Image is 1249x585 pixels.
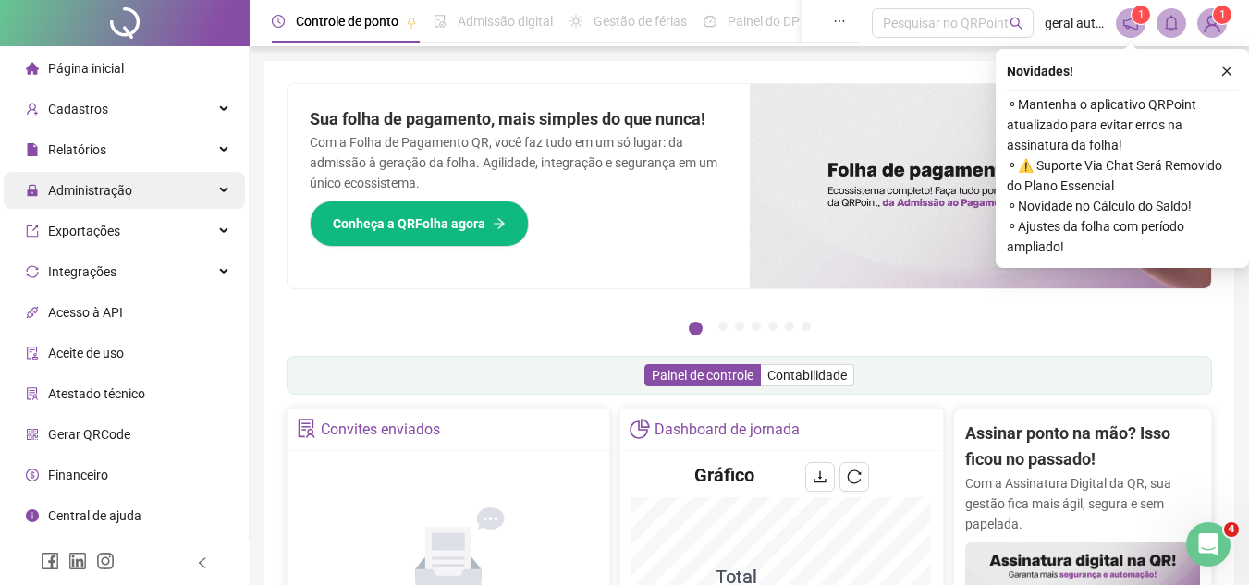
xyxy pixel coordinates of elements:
[48,102,108,116] span: Cadastros
[802,322,811,331] button: 7
[297,419,316,438] span: solution
[1138,8,1145,21] span: 1
[310,132,728,193] p: Com a Folha de Pagamento QR, você faz tudo em um só lugar: da admissão à geração da folha. Agilid...
[48,468,108,482] span: Financeiro
[26,265,39,278] span: sync
[655,414,800,445] div: Dashboard de jornada
[196,556,209,569] span: left
[847,469,862,484] span: reload
[1219,8,1226,21] span: 1
[96,552,115,570] span: instagram
[718,322,728,331] button: 2
[689,322,703,335] button: 1
[833,15,846,28] span: ellipsis
[296,14,398,29] span: Controle de ponto
[26,225,39,238] span: export
[493,217,506,230] span: arrow-right
[785,322,794,331] button: 6
[965,420,1200,473] h2: Assinar ponto na mão? Isso ficou no passado!
[1198,9,1226,37] img: 80800
[41,552,59,570] span: facebook
[48,183,132,198] span: Administração
[48,142,106,157] span: Relatórios
[750,84,1212,288] img: banner%2F8d14a306-6205-4263-8e5b-06e9a85ad873.png
[68,552,87,570] span: linkedin
[630,419,649,438] span: pie-chart
[26,387,39,400] span: solution
[48,427,130,442] span: Gerar QRCode
[1122,15,1139,31] span: notification
[26,143,39,156] span: file
[48,508,141,523] span: Central de ajuda
[26,347,39,360] span: audit
[1007,61,1073,81] span: Novidades !
[704,15,716,28] span: dashboard
[48,386,145,401] span: Atestado técnico
[333,213,485,234] span: Conheça a QRFolha agora
[728,14,800,29] span: Painel do DP
[767,368,847,383] span: Contabilidade
[1045,13,1105,33] span: geral auto center
[813,469,827,484] span: download
[48,224,120,238] span: Exportações
[1007,94,1238,155] span: ⚬ Mantenha o aplicativo QRPoint atualizado para evitar erros na assinatura da folha!
[434,15,447,28] span: file-done
[48,61,124,76] span: Página inicial
[26,62,39,75] span: home
[1163,15,1180,31] span: bell
[752,322,761,331] button: 4
[26,306,39,319] span: api
[310,201,529,247] button: Conheça a QRFolha agora
[694,462,754,488] h4: Gráfico
[1213,6,1231,24] sup: Atualize o seu contato no menu Meus Dados
[406,17,417,28] span: pushpin
[26,103,39,116] span: user-add
[48,346,124,360] span: Aceite de uso
[1132,6,1150,24] sup: 1
[1010,17,1023,30] span: search
[272,15,285,28] span: clock-circle
[1186,522,1231,567] iframe: Intercom live chat
[26,469,39,481] span: dollar
[652,368,753,383] span: Painel de controle
[735,322,744,331] button: 3
[594,14,687,29] span: Gestão de férias
[1224,522,1239,537] span: 4
[26,509,39,522] span: info-circle
[310,106,728,132] h2: Sua folha de pagamento, mais simples do que nunca!
[26,184,39,197] span: lock
[321,414,440,445] div: Convites enviados
[48,305,123,320] span: Acesso à API
[1007,196,1238,216] span: ⚬ Novidade no Cálculo do Saldo!
[26,428,39,441] span: qrcode
[48,264,116,279] span: Integrações
[768,322,778,331] button: 5
[965,473,1200,534] p: Com a Assinatura Digital da QR, sua gestão fica mais ágil, segura e sem papelada.
[1007,155,1238,196] span: ⚬ ⚠️ Suporte Via Chat Será Removido do Plano Essencial
[1220,65,1233,78] span: close
[458,14,553,29] span: Admissão digital
[1007,216,1238,257] span: ⚬ Ajustes da folha com período ampliado!
[569,15,582,28] span: sun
